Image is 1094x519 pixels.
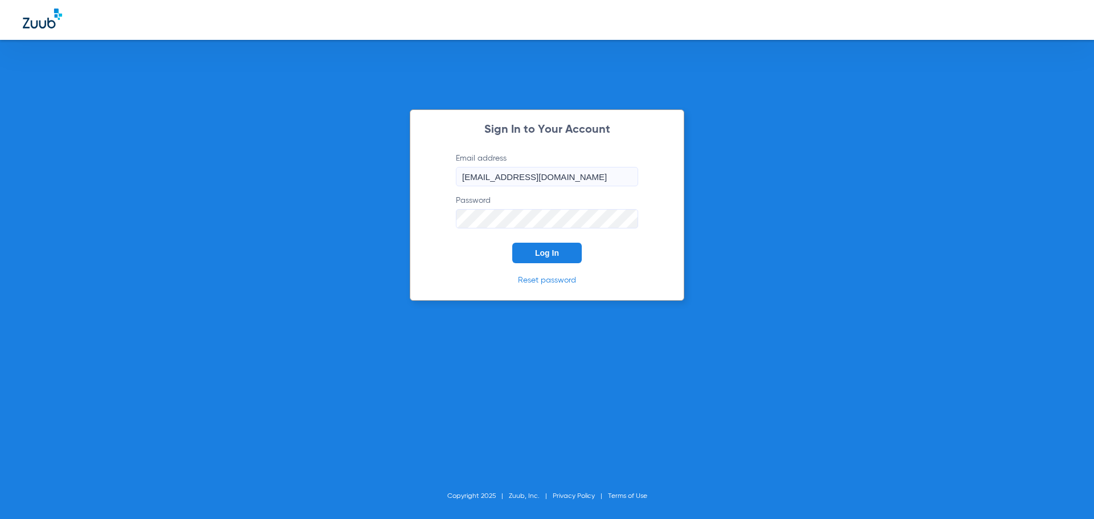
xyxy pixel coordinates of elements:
[518,276,576,284] a: Reset password
[553,493,595,500] a: Privacy Policy
[23,9,62,28] img: Zuub Logo
[456,209,638,228] input: Password
[608,493,647,500] a: Terms of Use
[512,243,582,263] button: Log In
[535,248,559,258] span: Log In
[509,491,553,502] li: Zuub, Inc.
[447,491,509,502] li: Copyright 2025
[456,167,638,186] input: Email address
[456,195,638,228] label: Password
[1037,464,1094,519] iframe: Chat Widget
[456,153,638,186] label: Email address
[439,124,655,136] h2: Sign In to Your Account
